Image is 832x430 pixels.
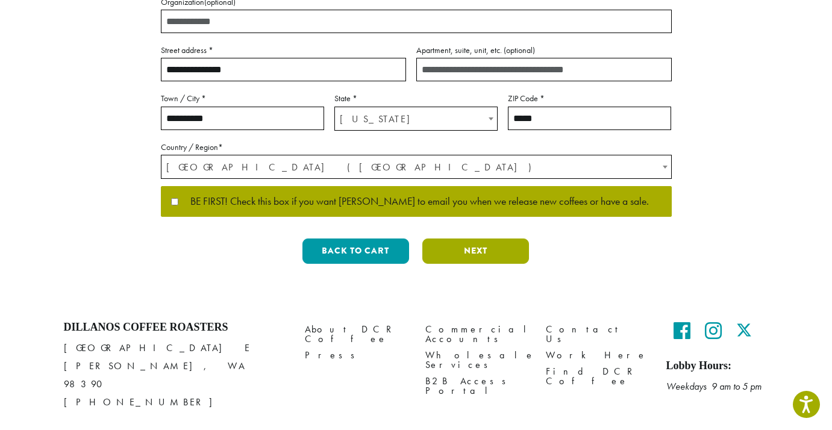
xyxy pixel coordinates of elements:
label: ZIP Code [508,91,671,106]
span: State [334,107,498,131]
h4: Dillanos Coffee Roasters [64,321,287,334]
button: Back to cart [302,238,409,264]
label: Street address [161,43,406,58]
label: Apartment, suite, unit, etc. [416,43,672,58]
a: Work Here [546,347,648,364]
span: Country / Region [161,155,672,179]
span: BE FIRST! Check this box if you want [PERSON_NAME] to email you when we release new coffees or ha... [178,196,649,207]
label: State [334,91,498,106]
button: Next [422,238,529,264]
a: Wholesale Services [425,347,528,373]
span: (optional) [504,45,535,55]
em: Weekdays 9 am to 5 pm [666,380,762,393]
h5: Lobby Hours: [666,360,769,373]
input: BE FIRST! Check this box if you want [PERSON_NAME] to email you when we release new coffees or ha... [171,198,178,205]
a: About DCR Coffee [305,321,407,347]
p: [GEOGRAPHIC_DATA] E [PERSON_NAME], WA 98390 [PHONE_NUMBER] [64,339,287,411]
span: Indiana [335,107,497,131]
a: Press [305,347,407,364]
a: Contact Us [546,321,648,347]
label: Town / City [161,91,324,106]
a: B2B Access Portal [425,373,528,399]
a: Find DCR Coffee [546,364,648,390]
a: Commercial Accounts [425,321,528,347]
span: United States (US) [161,155,671,179]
